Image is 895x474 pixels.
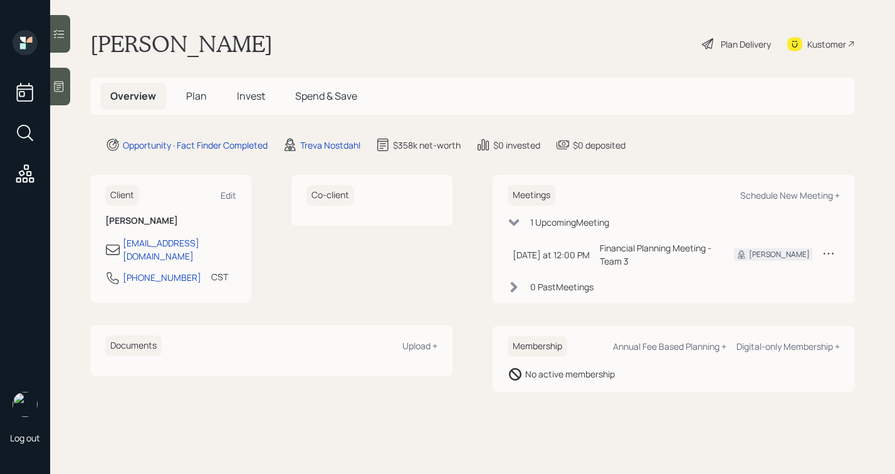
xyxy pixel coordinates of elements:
[306,185,354,206] h6: Co-client
[613,340,726,352] div: Annual Fee Based Planning +
[110,89,156,103] span: Overview
[221,189,236,201] div: Edit
[105,335,162,356] h6: Documents
[740,189,840,201] div: Schedule New Meeting +
[508,185,555,206] h6: Meetings
[237,89,265,103] span: Invest
[508,336,567,357] h6: Membership
[530,216,609,229] div: 1 Upcoming Meeting
[123,271,201,284] div: [PHONE_NUMBER]
[10,432,40,444] div: Log out
[721,38,771,51] div: Plan Delivery
[600,241,714,268] div: Financial Planning Meeting - Team 3
[393,139,461,152] div: $358k net-worth
[402,340,437,352] div: Upload +
[300,139,360,152] div: Treva Nostdahl
[123,236,236,263] div: [EMAIL_ADDRESS][DOMAIN_NAME]
[573,139,625,152] div: $0 deposited
[186,89,207,103] span: Plan
[525,367,615,381] div: No active membership
[530,280,594,293] div: 0 Past Meeting s
[749,249,810,260] div: [PERSON_NAME]
[105,185,139,206] h6: Client
[105,216,236,226] h6: [PERSON_NAME]
[493,139,540,152] div: $0 invested
[513,248,590,261] div: [DATE] at 12:00 PM
[13,392,38,417] img: retirable_logo.png
[736,340,840,352] div: Digital-only Membership +
[211,270,228,283] div: CST
[123,139,268,152] div: Opportunity · Fact Finder Completed
[90,30,273,58] h1: [PERSON_NAME]
[807,38,846,51] div: Kustomer
[295,89,357,103] span: Spend & Save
